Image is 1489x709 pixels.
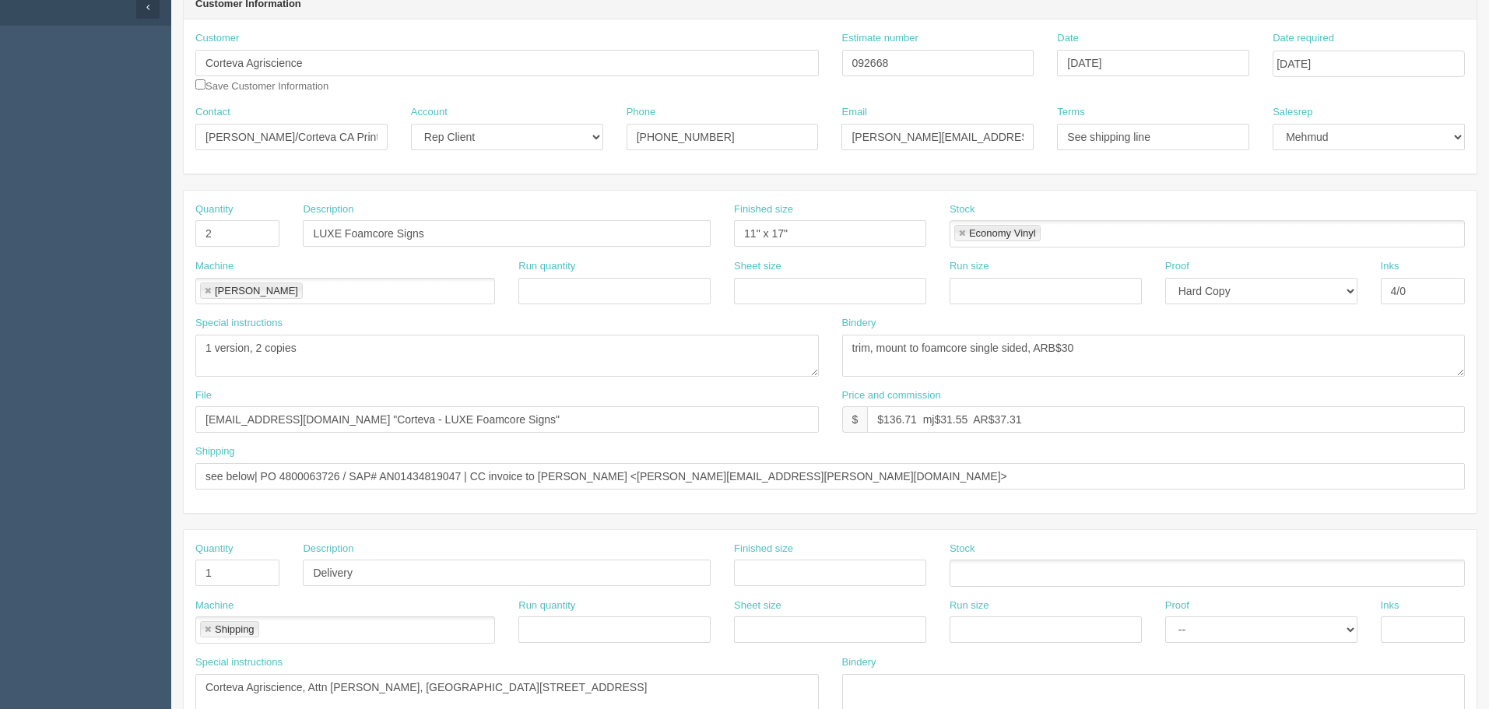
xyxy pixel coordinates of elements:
label: Proof [1165,259,1189,274]
label: Salesrep [1273,105,1312,120]
label: Date required [1273,31,1334,46]
div: Economy Vinyl [969,228,1036,238]
label: Inks [1381,598,1399,613]
label: Description [303,542,353,556]
label: Customer [195,31,239,46]
div: $ [842,406,868,433]
label: Run quantity [518,598,575,613]
label: Run quantity [518,259,575,274]
label: Finished size [734,542,793,556]
label: Date [1057,31,1078,46]
label: Description [303,202,353,217]
div: Shipping [215,624,255,634]
label: Bindery [842,655,876,670]
label: Contact [195,105,230,120]
label: File [195,388,212,403]
label: Account [411,105,448,120]
label: Sheet size [734,598,781,613]
label: Sheet size [734,259,781,274]
label: Terms [1057,105,1084,120]
label: Estimate number [842,31,918,46]
label: Finished size [734,202,793,217]
label: Shipping [195,444,235,459]
label: Price and commission [842,388,941,403]
div: [PERSON_NAME] [215,286,298,296]
label: Machine [195,598,234,613]
textarea: trim, mount to foamcore single sided, ARB$30 [842,335,1466,377]
label: Quantity [195,202,233,217]
label: Machine [195,259,234,274]
div: Save Customer Information [195,31,819,93]
label: Inks [1381,259,1399,274]
label: Proof [1165,598,1189,613]
label: Email [841,105,867,120]
label: Special instructions [195,316,283,331]
label: Bindery [842,316,876,331]
label: Quantity [195,542,233,556]
label: Phone [627,105,656,120]
label: Stock [950,542,975,556]
input: Enter customer name [195,50,819,76]
textarea: 1 version, 2 copies [195,335,819,377]
label: Run size [950,598,989,613]
label: Special instructions [195,655,283,670]
label: Run size [950,259,989,274]
label: Stock [950,202,975,217]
